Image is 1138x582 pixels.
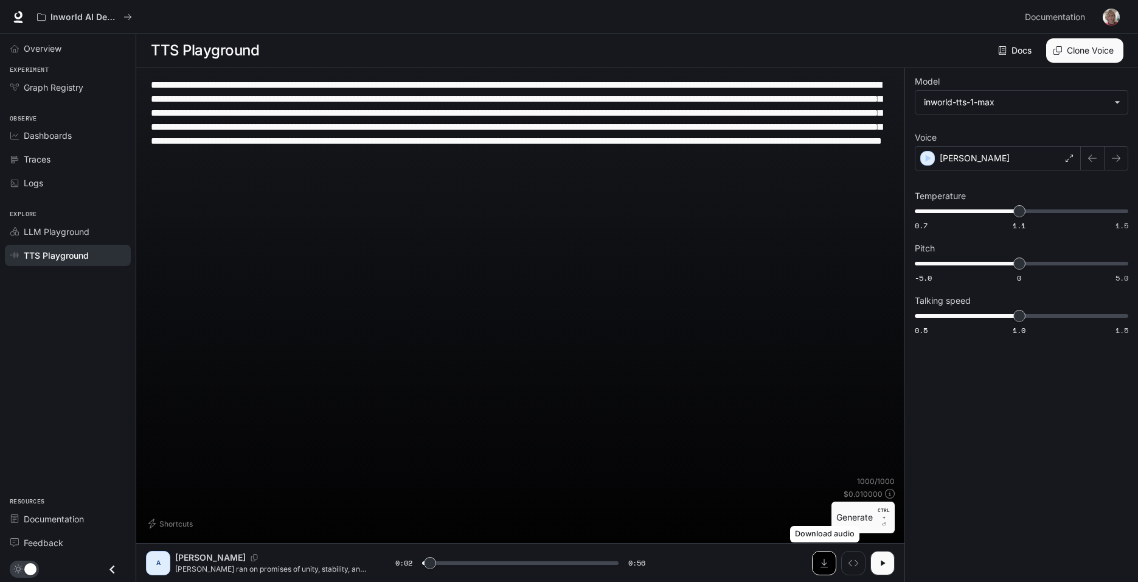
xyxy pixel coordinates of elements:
span: 5.0 [1115,273,1128,283]
a: Documentation [1020,5,1094,29]
a: Logs [5,172,131,194]
a: Docs [996,38,1036,63]
span: 0.5 [915,325,928,335]
p: CTRL + [878,507,890,521]
span: Feedback [24,536,63,549]
span: Dashboards [24,129,72,142]
span: Graph Registry [24,81,83,94]
a: Documentation [5,508,131,530]
button: Clone Voice [1046,38,1123,63]
span: 0.7 [915,220,928,231]
div: A [148,553,168,573]
button: Inspect [841,551,866,575]
span: 1.5 [1115,220,1128,231]
div: Download audio [790,526,859,542]
a: Traces [5,149,131,170]
span: Traces [24,153,50,166]
img: User avatar [1103,9,1120,26]
span: 1.5 [1115,325,1128,335]
a: Feedback [5,532,131,553]
p: Model [915,77,940,86]
span: Logs [24,177,43,189]
span: 0:02 [395,557,412,569]
h1: TTS Playground [151,38,259,63]
p: [PERSON_NAME] [175,552,246,564]
span: -5.0 [915,273,932,283]
button: GenerateCTRL +⏎ [831,502,895,533]
p: Inworld AI Demos [50,12,119,23]
button: Shortcuts [146,514,198,533]
a: LLM Playground [5,221,131,242]
button: User avatar [1099,5,1123,29]
span: 1.1 [1013,220,1025,231]
a: Overview [5,38,131,59]
div: inworld-tts-1-max [924,96,1108,108]
a: Graph Registry [5,77,131,98]
button: Download audio [812,551,836,575]
p: [PERSON_NAME] [940,152,1010,164]
span: Dark mode toggle [24,562,36,575]
p: Temperature [915,192,966,200]
span: 1.0 [1013,325,1025,335]
span: 0 [1017,273,1021,283]
button: Copy Voice ID [246,554,263,561]
p: Pitch [915,244,935,253]
span: Documentation [24,513,84,525]
span: LLM Playground [24,225,89,238]
span: TTS Playground [24,249,89,262]
p: Talking speed [915,296,971,305]
span: Documentation [1025,10,1085,25]
a: Dashboards [5,125,131,146]
div: inworld-tts-1-max [915,91,1128,114]
p: $ 0.010000 [844,489,883,499]
p: [PERSON_NAME] ran on promises of unity, stability, and competence. But nearly halfway through his... [175,564,366,574]
p: ⏎ [878,507,890,528]
a: TTS Playground [5,245,131,266]
p: Voice [915,133,937,142]
span: 0:56 [628,557,645,569]
button: All workspaces [32,5,137,29]
p: 1000 / 1000 [857,476,895,486]
span: Overview [24,42,61,55]
button: Close drawer [99,557,126,582]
